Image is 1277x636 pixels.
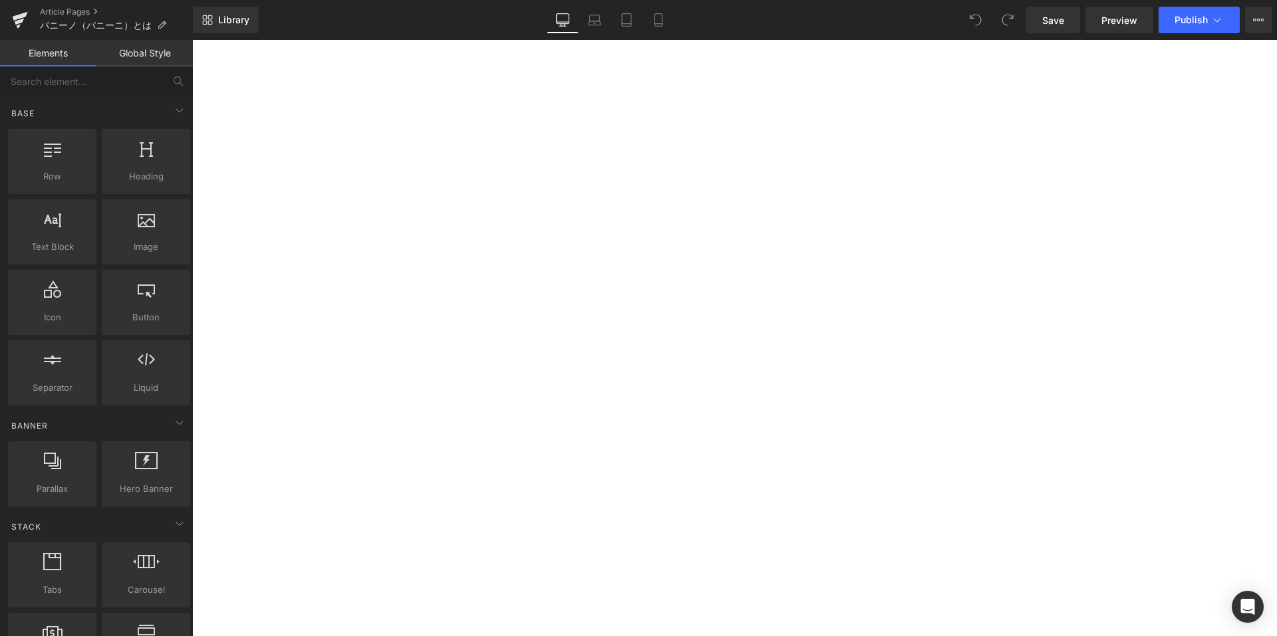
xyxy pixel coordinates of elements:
span: Icon [12,310,92,324]
span: パニーノ（パニーニ）とは [40,20,152,31]
span: Heading [106,169,186,183]
a: Laptop [579,7,611,33]
span: Hero Banner [106,482,186,496]
a: Desktop [547,7,579,33]
span: Image [106,240,186,254]
button: Redo [994,7,1021,33]
a: Global Style [96,40,193,66]
span: Preview [1101,13,1137,27]
a: Article Pages [40,7,193,17]
span: Tabs [12,583,92,597]
div: Open Intercom Messenger [1232,591,1264,623]
span: Button [106,310,186,324]
span: Carousel [106,583,186,597]
span: Base [10,107,36,120]
span: Row [12,169,92,183]
a: Mobile [642,7,674,33]
span: Publish [1175,15,1208,25]
span: Text Block [12,240,92,254]
a: Tablet [611,7,642,33]
a: Preview [1085,7,1153,33]
span: Separator [12,381,92,395]
span: Stack [10,520,43,533]
button: Publish [1159,7,1240,33]
span: Parallax [12,482,92,496]
span: Liquid [106,381,186,395]
span: Library [218,14,249,26]
span: Banner [10,419,49,432]
button: More [1245,7,1272,33]
span: Save [1042,13,1064,27]
button: Undo [962,7,989,33]
a: New Library [193,7,259,33]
